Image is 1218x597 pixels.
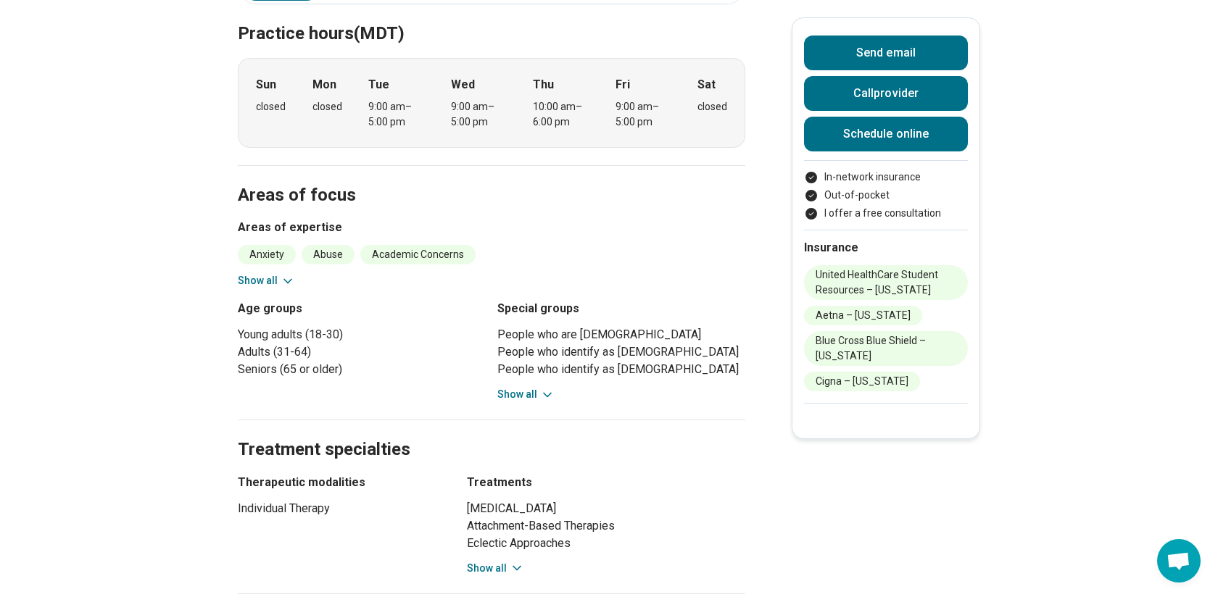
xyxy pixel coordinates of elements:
[804,188,968,203] li: Out-of-pocket
[256,99,286,114] div: closed
[312,99,342,114] div: closed
[616,76,630,93] strong: Fri
[497,387,555,402] button: Show all
[451,99,507,130] div: 9:00 am – 5:00 pm
[804,239,968,256] h2: Insurance
[804,306,922,325] li: Aetna – [US_STATE]
[238,500,441,517] li: Individual Therapy
[697,76,716,93] strong: Sat
[697,99,727,114] div: closed
[368,99,424,130] div: 9:00 am – 5:00 pm
[238,474,441,491] h3: Therapeutic modalities
[616,99,671,130] div: 9:00 am – 5:00 pm
[238,219,745,236] h3: Areas of expertise
[302,245,355,264] li: Abuse
[238,300,486,317] h3: Age groups
[238,245,296,264] li: Anxiety
[360,245,476,264] li: Academic Concerns
[1157,539,1201,583] div: Open chat
[451,76,475,93] strong: Wed
[533,76,554,93] strong: Thu
[368,76,389,93] strong: Tue
[804,170,968,185] li: In-network insurance
[238,58,745,148] div: When does the program meet?
[238,361,486,378] li: Seniors (65 or older)
[804,36,968,70] button: Send email
[804,265,968,300] li: United HealthCare Student Resources – [US_STATE]
[497,361,745,378] li: People who identify as [DEMOGRAPHIC_DATA]
[497,300,745,317] h3: Special groups
[467,535,745,552] li: Eclectic Approaches
[238,403,745,462] h2: Treatment specialties
[467,500,745,517] li: [MEDICAL_DATA]
[804,331,968,366] li: Blue Cross Blue Shield – [US_STATE]
[497,326,745,343] li: People who are [DEMOGRAPHIC_DATA]
[238,326,486,343] li: Young adults (18-30)
[238,273,295,288] button: Show all
[804,372,920,391] li: Cigna – [US_STATE]
[497,343,745,361] li: People who identify as [DEMOGRAPHIC_DATA]
[312,76,336,93] strong: Mon
[804,206,968,221] li: I offer a free consultation
[804,76,968,111] button: Callprovider
[804,117,968,151] a: Schedule online
[467,474,745,491] h3: Treatments
[804,170,968,221] ul: Payment options
[533,99,589,130] div: 10:00 am – 6:00 pm
[238,149,745,208] h2: Areas of focus
[467,561,524,576] button: Show all
[256,76,276,93] strong: Sun
[467,517,745,535] li: Attachment-Based Therapies
[238,343,486,361] li: Adults (31-64)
